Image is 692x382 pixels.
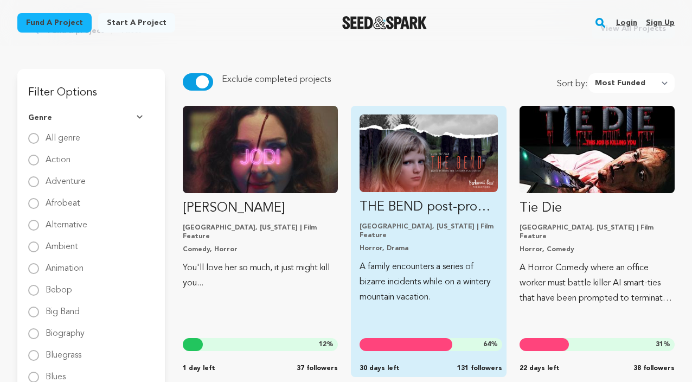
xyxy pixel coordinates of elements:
[46,342,81,360] label: Bluegrass
[46,125,80,143] label: All genre
[222,75,331,84] span: Exclude completed projects
[616,14,637,31] a: Login
[319,341,326,348] span: 12
[183,200,338,217] p: [PERSON_NAME]
[360,259,497,305] p: A family encounters a series of bizarre incidents while on a wintery mountain vacation.
[360,364,400,373] span: 30 days left
[360,199,497,216] p: THE BEND post-production
[183,245,338,254] p: Comedy, Horror
[483,341,491,348] span: 64
[319,340,334,349] span: %
[46,364,66,381] label: Blues
[183,260,338,291] p: You'll love her so much, it just might kill you...
[137,115,145,120] img: Seed&Spark Arrow Down Icon
[98,13,175,33] a: Start a project
[17,13,92,33] a: Fund a project
[646,14,675,31] a: Sign up
[46,169,86,186] label: Adventure
[520,245,675,254] p: Horror, Comedy
[520,224,675,241] p: [GEOGRAPHIC_DATA], [US_STATE] | Film Feature
[360,244,497,253] p: Horror, Drama
[297,364,338,373] span: 37 followers
[28,104,154,132] button: Genre
[656,340,670,349] span: %
[46,256,84,273] label: Animation
[457,364,502,373] span: 131 followers
[520,106,675,306] a: Fund Tie Die
[520,364,560,373] span: 22 days left
[46,212,87,230] label: Alternative
[342,16,427,29] a: Seed&Spark Homepage
[46,190,80,208] label: Afrobeat
[46,321,85,338] label: Biography
[46,234,78,251] label: Ambient
[46,147,71,164] label: Action
[656,341,663,348] span: 31
[360,222,497,240] p: [GEOGRAPHIC_DATA], [US_STATE] | Film Feature
[342,16,427,29] img: Seed&Spark Logo Dark Mode
[183,364,215,373] span: 1 day left
[520,260,675,306] p: A Horror Comedy where an office worker must battle killer AI smart-ties that have been prompted t...
[183,224,338,241] p: [GEOGRAPHIC_DATA], [US_STATE] | Film Feature
[28,112,52,123] span: Genre
[557,78,588,93] span: Sort by:
[17,69,165,104] h3: Filter Options
[46,299,80,316] label: Big Band
[360,114,497,305] a: Fund THE BEND post-production
[183,106,338,291] a: Fund Jodi
[483,340,498,349] span: %
[520,200,675,217] p: Tie Die
[46,277,72,295] label: Bebop
[633,364,675,373] span: 38 followers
